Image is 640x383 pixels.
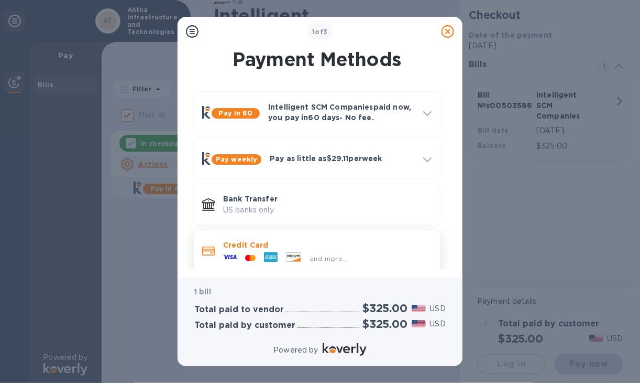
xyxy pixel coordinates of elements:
[216,155,257,163] b: Pay weekly
[323,343,367,356] img: Logo
[412,305,426,312] img: USD
[312,28,328,36] b: of 3
[194,321,295,331] h3: Total paid by customer
[194,288,211,296] b: 1 bill
[218,109,252,117] b: Pay in 60
[362,317,407,331] h2: $325.00
[412,320,426,327] img: USD
[430,303,446,314] p: USD
[362,302,407,315] h2: $325.00
[310,254,348,262] span: and more...
[223,240,432,250] p: Credit Card
[312,28,315,36] span: 1
[430,318,446,329] p: USD
[273,345,318,356] p: Powered by
[223,194,432,204] p: Bank Transfer
[194,305,284,315] h3: Total paid to vendor
[268,102,415,123] p: Intelligent SCM Companies paid now, you pay in 60 days - No fee.
[223,205,432,216] p: US banks only.
[191,48,443,70] h1: Payment Methods
[270,153,415,164] p: Pay as little as $29.11 per week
